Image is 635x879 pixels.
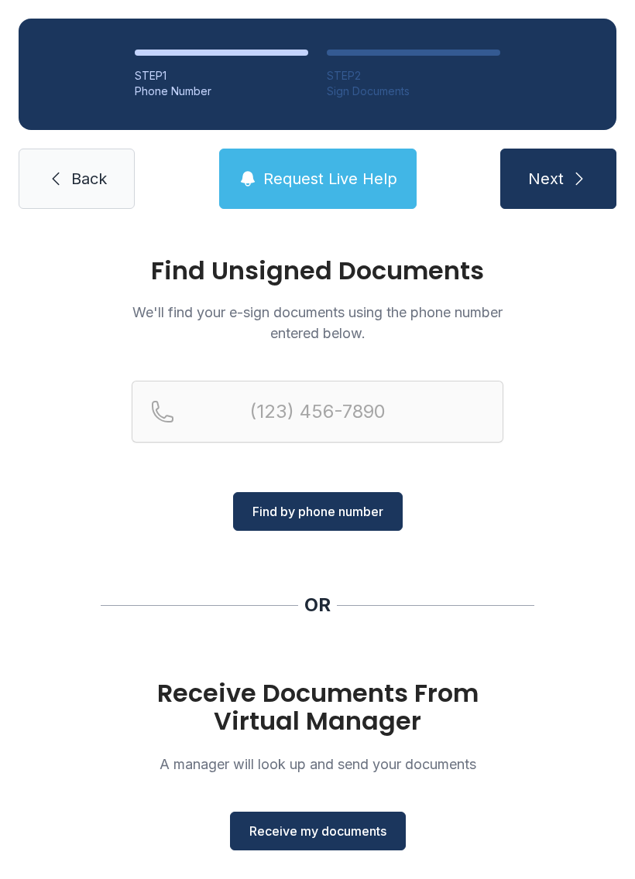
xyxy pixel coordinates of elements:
[132,754,503,775] p: A manager will look up and send your documents
[249,822,386,840] span: Receive my documents
[327,84,500,99] div: Sign Documents
[132,258,503,283] h1: Find Unsigned Documents
[263,168,397,190] span: Request Live Help
[528,168,564,190] span: Next
[132,381,503,443] input: Reservation phone number
[252,502,383,521] span: Find by phone number
[135,68,308,84] div: STEP 1
[327,68,500,84] div: STEP 2
[135,84,308,99] div: Phone Number
[304,593,331,617] div: OR
[132,302,503,344] p: We'll find your e-sign documents using the phone number entered below.
[71,168,107,190] span: Back
[132,679,503,735] h1: Receive Documents From Virtual Manager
